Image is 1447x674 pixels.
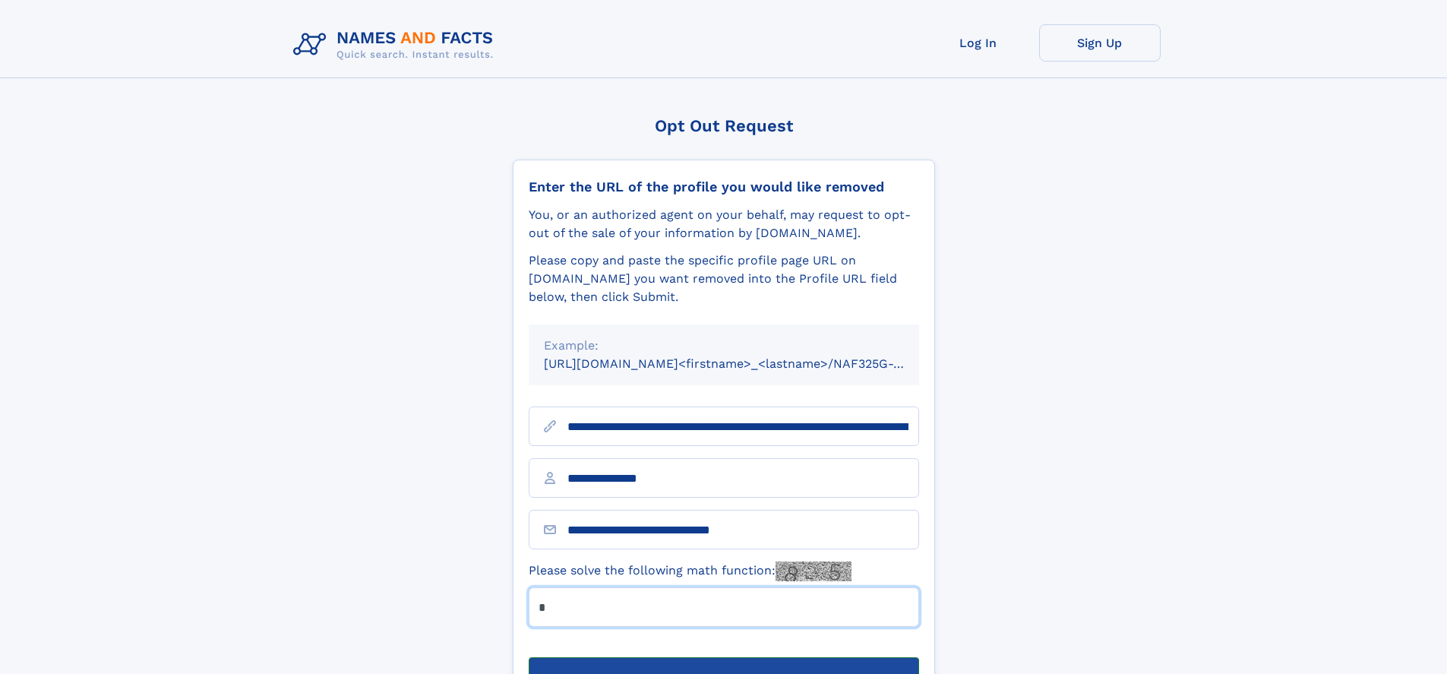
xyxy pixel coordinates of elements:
[287,24,506,65] img: Logo Names and Facts
[918,24,1039,62] a: Log In
[544,337,904,355] div: Example:
[529,252,919,306] div: Please copy and paste the specific profile page URL on [DOMAIN_NAME] you want removed into the Pr...
[513,116,935,135] div: Opt Out Request
[529,562,851,581] label: Please solve the following math function:
[529,179,919,195] div: Enter the URL of the profile you would like removed
[544,356,948,371] small: [URL][DOMAIN_NAME]<firstname>_<lastname>/NAF325G-xxxxxxxx
[1039,24,1161,62] a: Sign Up
[529,206,919,242] div: You, or an authorized agent on your behalf, may request to opt-out of the sale of your informatio...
